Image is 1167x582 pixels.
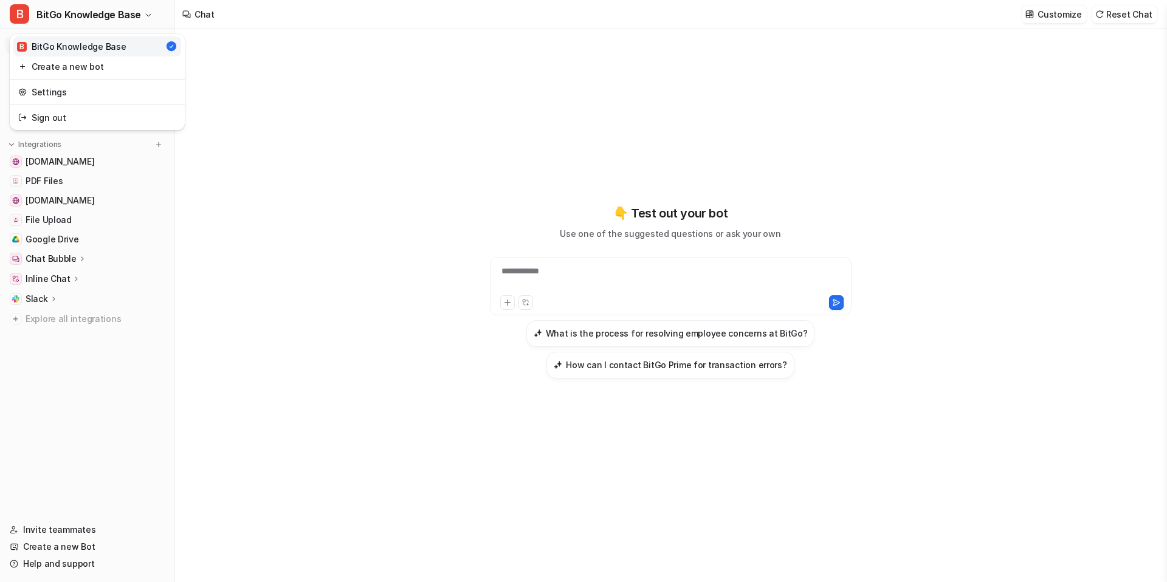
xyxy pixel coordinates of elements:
a: Create a new bot [13,56,181,77]
div: BitGo Knowledge Base [17,40,126,53]
span: B [10,4,29,24]
img: reset [18,111,27,124]
img: reset [18,86,27,98]
a: Settings [13,82,181,102]
span: B [17,42,27,52]
img: reset [18,60,27,73]
span: BitGo Knowledge Base [36,6,141,23]
a: Sign out [13,108,181,128]
div: BBitGo Knowledge Base [10,34,185,130]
